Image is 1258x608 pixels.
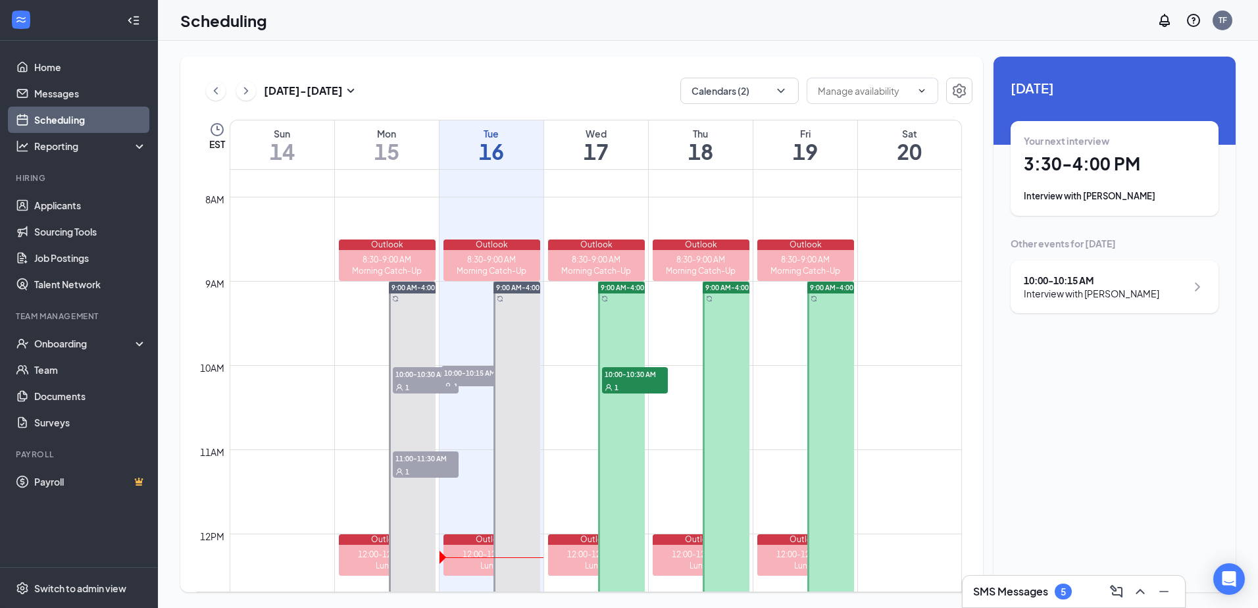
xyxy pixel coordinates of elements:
[548,534,645,545] div: Outlook
[206,81,226,101] button: ChevronLeft
[1153,581,1174,602] button: Minimize
[16,337,29,350] svg: UserCheck
[1132,584,1148,599] svg: ChevronUp
[209,122,225,138] svg: Clock
[14,13,28,26] svg: WorkstreamLogo
[339,265,436,276] div: Morning Catch-Up
[34,383,147,409] a: Documents
[443,560,540,571] div: Lunch
[230,140,334,163] h1: 14
[601,283,655,292] span: 9:00 AM-4:00 PM
[395,468,403,476] svg: User
[335,127,439,140] div: Mon
[393,367,459,380] span: 10:00-10:30 AM
[16,582,29,595] svg: Settings
[34,271,147,297] a: Talent Network
[16,311,144,322] div: Team Management
[544,120,648,169] a: September 17, 2025
[443,549,540,560] div: 12:00-12:30 PM
[209,138,225,151] span: EST
[1024,134,1205,147] div: Your next interview
[858,127,962,140] div: Sat
[1024,287,1159,300] div: Interview with [PERSON_NAME]
[1157,13,1172,28] svg: Notifications
[858,120,962,169] a: September 20, 2025
[34,218,147,245] a: Sourcing Tools
[1106,581,1127,602] button: ComposeMessage
[392,295,399,302] svg: Sync
[1219,14,1227,26] div: TF
[16,449,144,460] div: Payroll
[757,254,854,265] div: 8:30-9:00 AM
[753,140,857,163] h1: 19
[757,265,854,276] div: Morning Catch-Up
[680,78,799,104] button: Calendars (2)ChevronDown
[34,54,147,80] a: Home
[197,445,227,459] div: 11am
[34,469,147,495] a: PayrollCrown
[946,78,972,104] a: Settings
[653,265,749,276] div: Morning Catch-Up
[706,295,713,302] svg: Sync
[339,549,436,560] div: 12:00-12:30 PM
[443,240,540,250] div: Outlook
[203,192,227,207] div: 8am
[858,140,962,163] h1: 20
[209,83,222,99] svg: ChevronLeft
[1213,563,1245,595] div: Open Intercom Messenger
[818,84,911,98] input: Manage availability
[443,265,540,276] div: Morning Catch-Up
[1024,153,1205,175] h1: 3:30 - 4:00 PM
[230,120,334,169] a: September 14, 2025
[548,560,645,571] div: Lunch
[34,107,147,133] a: Scheduling
[239,83,253,99] svg: ChevronRight
[1011,78,1219,98] span: [DATE]
[197,529,227,544] div: 12pm
[440,140,543,163] h1: 16
[1130,581,1151,602] button: ChevronUp
[753,127,857,140] div: Fri
[454,382,458,391] span: 1
[203,276,227,291] div: 9am
[197,361,227,375] div: 10am
[917,86,927,96] svg: ChevronDown
[496,283,551,292] span: 9:00 AM-4:00 PM
[34,409,147,436] a: Surveys
[444,382,452,390] svg: User
[1024,190,1205,203] div: Interview with [PERSON_NAME]
[649,127,753,140] div: Thu
[34,337,136,350] div: Onboarding
[236,81,256,101] button: ChevronRight
[753,120,857,169] a: September 19, 2025
[548,265,645,276] div: Morning Catch-Up
[601,295,608,302] svg: Sync
[1061,586,1066,597] div: 5
[34,357,147,383] a: Team
[335,140,439,163] h1: 15
[1156,584,1172,599] svg: Minimize
[544,127,648,140] div: Wed
[440,120,543,169] a: September 16, 2025
[405,383,409,392] span: 1
[34,582,126,595] div: Switch to admin view
[653,254,749,265] div: 8:30-9:00 AM
[440,127,543,140] div: Tue
[605,384,613,392] svg: User
[653,549,749,560] div: 12:00-12:30 PM
[264,84,343,98] h3: [DATE] - [DATE]
[653,240,749,250] div: Outlook
[811,295,817,302] svg: Sync
[705,283,760,292] span: 9:00 AM-4:00 PM
[653,560,749,571] div: Lunch
[757,534,854,545] div: Outlook
[649,140,753,163] h1: 18
[757,560,854,571] div: Lunch
[16,172,144,184] div: Hiring
[757,240,854,250] div: Outlook
[653,534,749,545] div: Outlook
[127,14,140,27] svg: Collapse
[1190,279,1205,295] svg: ChevronRight
[34,80,147,107] a: Messages
[544,140,648,163] h1: 17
